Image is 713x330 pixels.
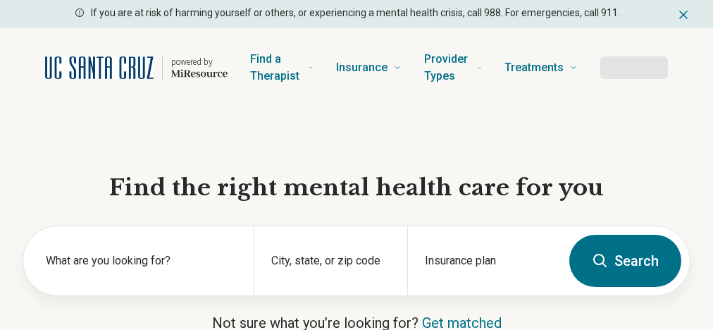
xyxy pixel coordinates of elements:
h1: Find the right mental health care for you [23,173,690,203]
span: Treatments [504,58,564,78]
a: Insurance [336,39,402,96]
a: Provider Types [424,39,482,96]
span: Provider Types [424,49,471,86]
span: Insurance [336,58,387,78]
button: Dismiss [676,6,690,23]
p: If you are at risk of harming yourself or others, or experiencing a mental health crisis, call 98... [91,6,620,20]
span: Find a Therapist [250,49,302,86]
label: What are you looking for? [46,252,237,269]
a: Find a Therapist [250,39,314,96]
a: Treatments [504,39,578,96]
button: Search [569,235,681,287]
p: powered by [171,56,228,68]
a: Home page [45,45,228,90]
